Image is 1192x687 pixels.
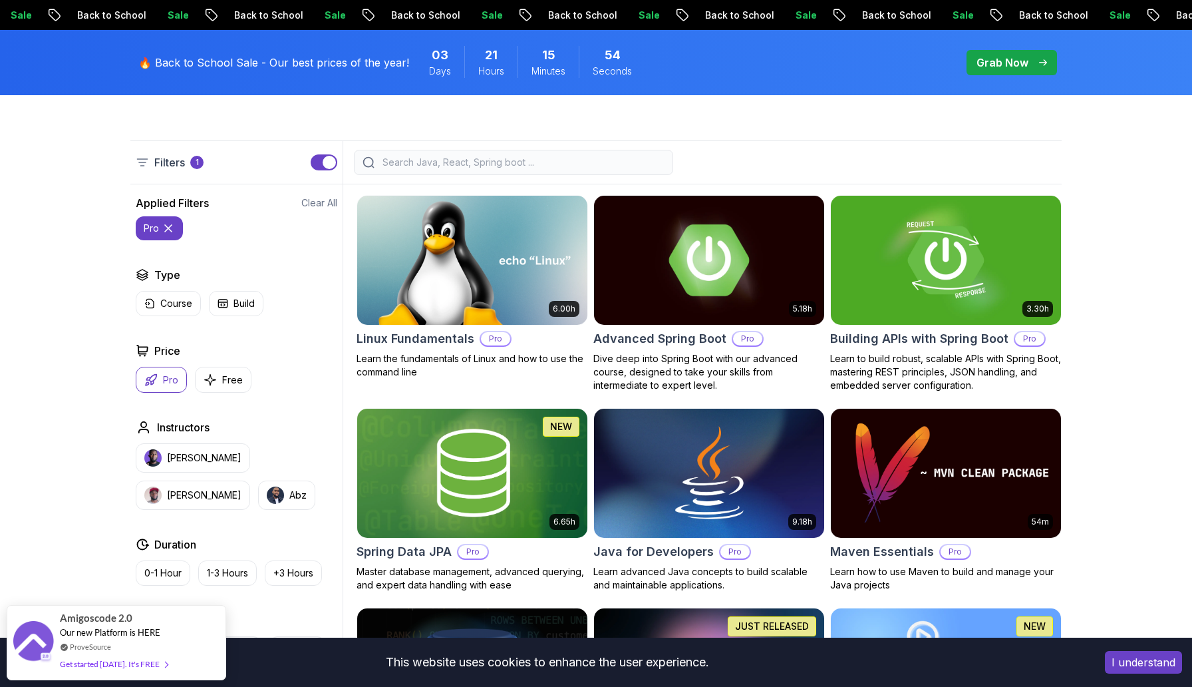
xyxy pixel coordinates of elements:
[222,9,312,22] p: Back to School
[605,46,621,65] span: 54 Seconds
[10,648,1085,677] div: This website uses cookies to enhance the user experience.
[136,216,183,240] button: pro
[195,367,251,393] button: Free
[458,545,488,559] p: Pro
[163,373,178,387] p: Pro
[144,487,162,504] img: instructor img
[542,46,555,65] span: 15 Minutes
[1006,9,1097,22] p: Back to School
[273,567,313,580] p: +3 Hours
[593,408,825,592] a: Java for Developers card9.18hJava for DevelopersProLearn advanced Java concepts to build scalable...
[136,367,187,393] button: Pro
[233,297,255,310] p: Build
[830,195,1062,392] a: Building APIs with Spring Boot card3.30hBuilding APIs with Spring BootProLearn to build robust, s...
[593,65,632,78] span: Seconds
[1026,304,1049,314] p: 3.30h
[207,567,248,580] p: 1-3 Hours
[70,641,111,652] a: ProveSource
[167,451,241,465] p: [PERSON_NAME]
[976,55,1028,71] p: Grab Now
[830,565,1062,592] p: Learn how to use Maven to build and manage your Java projects
[258,481,315,510] button: instructor imgAbz
[60,610,132,626] span: Amigoscode 2.0
[160,297,192,310] p: Course
[783,9,825,22] p: Sale
[793,304,812,314] p: 5.18h
[357,330,474,348] h2: Linux Fundamentals
[469,9,512,22] p: Sale
[478,65,504,78] span: Hours
[196,157,199,168] p: 1
[357,408,588,592] a: Spring Data JPA card6.65hNEWSpring Data JPAProMaster database management, advanced querying, and ...
[157,419,210,435] h2: Instructors
[138,55,409,71] p: 🔥 Back to School Sale - Our best prices of the year!
[626,9,669,22] p: Sale
[222,373,243,387] p: Free
[535,9,626,22] p: Back to School
[154,154,185,170] p: Filters
[357,352,588,379] p: Learn the fundamentals of Linux and how to use the command line
[593,565,825,592] p: Learn advanced Java concepts to build scalable and maintainable applications.
[593,330,726,348] h2: Advanced Spring Boot
[198,561,257,586] button: 1-3 Hours
[269,636,325,662] button: Dev Ops
[203,636,261,662] button: Back End
[553,304,575,314] p: 6.00h
[1032,517,1049,527] p: 54m
[155,9,198,22] p: Sale
[550,420,572,433] p: NEW
[13,621,53,664] img: provesource social proof notification image
[136,561,190,586] button: 0-1 Hour
[60,656,168,672] div: Get started [DATE]. It's FREE
[792,517,812,527] p: 9.18h
[941,545,970,559] p: Pro
[136,481,250,510] button: instructor img[PERSON_NAME]
[830,543,934,561] h2: Maven Essentials
[1015,332,1044,345] p: Pro
[692,9,783,22] p: Back to School
[312,9,355,22] p: Sale
[267,487,284,504] img: instructor img
[1097,9,1139,22] p: Sale
[593,543,714,561] h2: Java for Developers
[720,545,750,559] p: Pro
[265,561,322,586] button: +3 Hours
[136,443,250,473] button: instructor img[PERSON_NAME]
[136,195,209,211] h2: Applied Filters
[357,565,588,592] p: Master database management, advanced querying, and expert data handling with ease
[154,343,180,359] h2: Price
[830,330,1008,348] h2: Building APIs with Spring Boot
[531,65,565,78] span: Minutes
[1024,620,1046,633] p: NEW
[144,567,182,580] p: 0-1 Hour
[357,195,588,379] a: Linux Fundamentals card6.00hLinux FundamentalsProLearn the fundamentals of Linux and how to use t...
[594,409,824,538] img: Java for Developers card
[849,9,940,22] p: Back to School
[60,627,160,638] span: Our new Platform is HERE
[588,192,829,328] img: Advanced Spring Boot card
[485,46,498,65] span: 21 Hours
[593,195,825,392] a: Advanced Spring Boot card5.18hAdvanced Spring BootProDive deep into Spring Boot with our advanced...
[301,196,337,210] button: Clear All
[357,409,587,538] img: Spring Data JPA card
[735,620,809,633] p: JUST RELEASED
[830,352,1062,392] p: Learn to build robust, scalable APIs with Spring Boot, mastering REST principles, JSON handling, ...
[593,352,825,392] p: Dive deep into Spring Boot with our advanced course, designed to take your skills from intermedia...
[357,196,587,325] img: Linux Fundamentals card
[1105,651,1182,674] button: Accept cookies
[167,489,241,502] p: [PERSON_NAME]
[144,222,159,235] p: pro
[209,291,263,316] button: Build
[154,267,180,283] h2: Type
[144,449,162,467] img: instructor img
[378,9,469,22] p: Back to School
[380,156,665,169] input: Search Java, React, Spring boot ...
[65,9,155,22] p: Back to School
[831,409,1061,538] img: Maven Essentials card
[432,46,448,65] span: 3 Days
[154,537,196,553] h2: Duration
[940,9,982,22] p: Sale
[733,332,762,345] p: Pro
[481,332,510,345] p: Pro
